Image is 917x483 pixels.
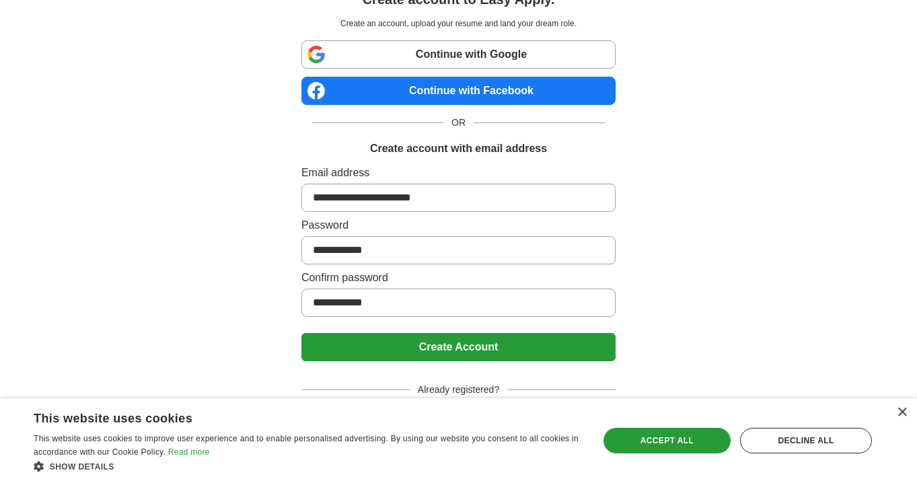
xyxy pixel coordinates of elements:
[50,462,114,472] span: Show details
[168,447,210,457] a: Read more, opens a new window
[740,428,872,453] div: Decline all
[34,434,579,457] span: This website uses cookies to improve user experience and to enable personalised advertising. By u...
[897,408,907,418] div: Close
[301,333,616,361] button: Create Account
[301,165,616,181] label: Email address
[443,116,474,130] span: OR
[301,270,616,286] label: Confirm password
[301,217,616,233] label: Password
[301,77,616,105] a: Continue with Facebook
[370,141,547,157] h1: Create account with email address
[410,383,507,397] span: Already registered?
[301,40,616,69] a: Continue with Google
[304,17,613,30] p: Create an account, upload your resume and land your dream role.
[603,428,731,453] div: Accept all
[34,459,581,473] div: Show details
[34,406,548,426] div: This website uses cookies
